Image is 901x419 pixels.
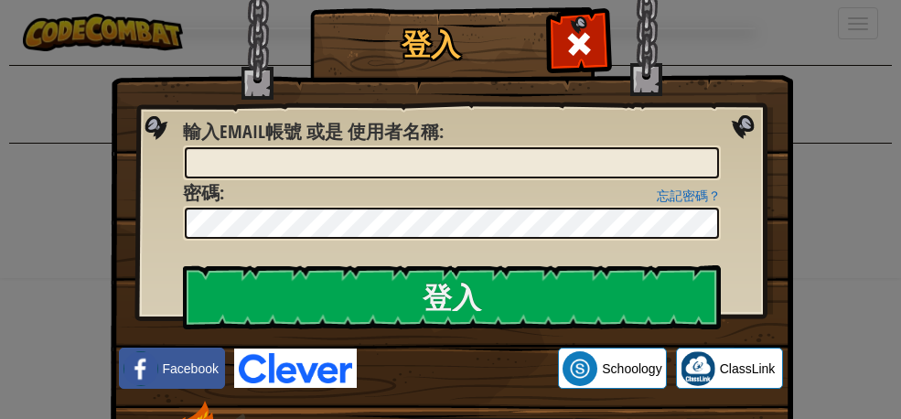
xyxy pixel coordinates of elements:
img: schoology.png [563,351,597,386]
h1: 登入 [315,28,548,60]
iframe: 「使用 Google 帳戶登入」按鈕 [357,349,558,389]
input: 登入 [183,265,721,329]
span: Facebook [163,360,219,378]
span: Schoology [602,360,661,378]
img: facebook_small.png [123,351,158,386]
label: : [183,180,224,207]
a: 忘記密碼？ [657,188,721,203]
img: classlink-logo-small.png [681,351,715,386]
span: ClassLink [720,360,776,378]
label: : [183,119,444,145]
img: clever-logo-blue.png [234,349,357,388]
span: 輸入Email帳號 或是 使用者名稱 [183,119,439,144]
span: 密碼 [183,180,220,205]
